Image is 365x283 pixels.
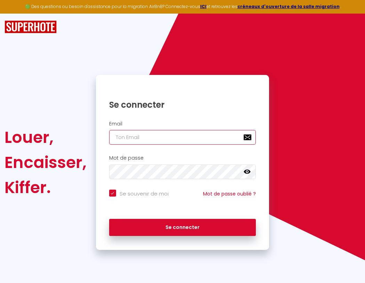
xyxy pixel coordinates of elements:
[203,190,256,197] a: Mot de passe oublié ?
[5,125,87,150] div: Louer,
[109,155,256,161] h2: Mot de passe
[109,99,256,110] h1: Se connecter
[109,130,256,145] input: Ton Email
[6,3,26,24] button: Ouvrir le widget de chat LiveChat
[5,150,87,175] div: Encaisser,
[200,3,206,9] a: ICI
[237,3,340,9] a: créneaux d'ouverture de la salle migration
[5,175,87,200] div: Kiffer.
[109,219,256,236] button: Se connecter
[109,121,256,127] h2: Email
[5,21,57,33] img: SuperHote logo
